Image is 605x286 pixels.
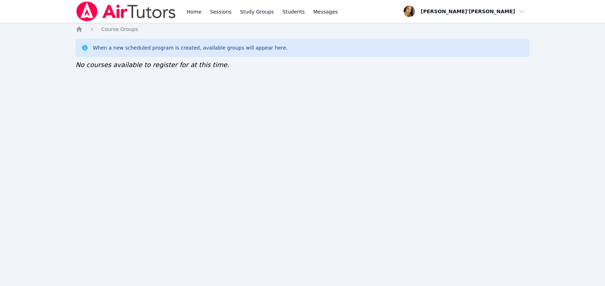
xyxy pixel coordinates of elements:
[101,26,138,32] span: Course Groups
[76,1,176,21] img: Air Tutors
[76,61,229,68] span: No courses available to register for at this time.
[101,26,138,33] a: Course Groups
[313,8,338,15] span: Messages
[76,26,529,33] nav: Breadcrumb
[93,44,288,51] div: When a new scheduled program is created, available groups will appear here.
